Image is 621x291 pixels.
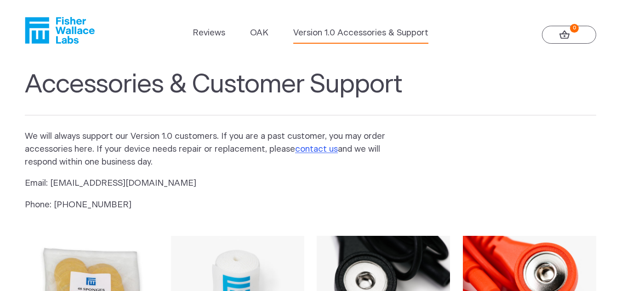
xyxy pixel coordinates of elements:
[25,177,400,190] p: Email: [EMAIL_ADDRESS][DOMAIN_NAME]
[570,24,579,33] strong: 0
[193,27,225,40] a: Reviews
[250,27,268,40] a: OAK
[25,199,400,211] p: Phone: [PHONE_NUMBER]
[25,130,400,169] p: We will always support our Version 1.0 customers. If you are a past customer, you may order acces...
[25,17,95,44] a: Fisher Wallace
[25,69,596,115] h1: Accessories & Customer Support
[542,26,596,44] a: 0
[293,27,428,40] a: Version 1.0 Accessories & Support
[295,145,338,154] a: contact us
